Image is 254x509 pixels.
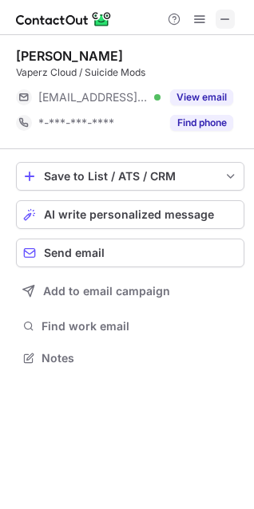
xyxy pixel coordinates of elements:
div: [PERSON_NAME] [16,48,123,64]
button: Reveal Button [170,89,233,105]
span: Notes [42,351,238,365]
button: Send email [16,239,244,267]
img: ContactOut v5.3.10 [16,10,112,29]
span: Add to email campaign [43,285,170,298]
div: Save to List / ATS / CRM [44,170,216,183]
span: Find work email [42,319,238,333]
span: Send email [44,247,105,259]
button: AI write personalized message [16,200,244,229]
button: save-profile-one-click [16,162,244,191]
span: AI write personalized message [44,208,214,221]
button: Find work email [16,315,244,337]
span: [EMAIL_ADDRESS][DOMAIN_NAME] [38,90,149,105]
button: Notes [16,347,244,369]
div: Vaperz Cloud / Suicide Mods [16,65,244,80]
button: Reveal Button [170,115,233,131]
button: Add to email campaign [16,277,244,306]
